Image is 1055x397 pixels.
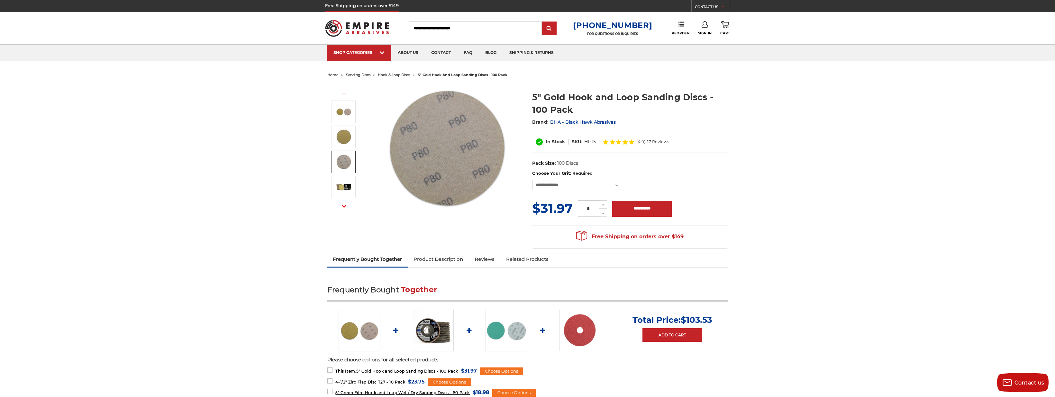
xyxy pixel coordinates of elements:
[336,87,352,101] button: Previous
[636,140,645,144] span: (4.9)
[572,138,583,145] dt: SKU:
[382,84,511,213] img: gold hook & loop sanding disc stack
[378,73,410,77] a: hook & loop discs
[461,366,477,375] span: $31.97
[573,32,652,36] p: FOR QUESTIONS OR INQUIRIES
[327,252,408,266] a: Frequently Bought Together
[532,119,549,125] span: Brand:
[503,45,560,61] a: shipping & returns
[327,73,339,77] a: home
[550,119,616,125] a: BHA - Black Hawk Abrasives
[672,21,689,35] a: Reorder
[576,230,684,243] span: Free Shipping on orders over $149
[532,200,573,216] span: $31.97
[428,378,471,386] div: Choose Options
[346,73,370,77] a: sanding discs
[720,31,730,35] span: Cart
[479,45,503,61] a: blog
[672,31,689,35] span: Reorder
[720,21,730,35] a: Cart
[997,373,1049,392] button: Contact us
[469,252,500,266] a: Reviews
[647,140,669,144] span: 17 Reviews
[492,389,536,397] div: Choose Options
[500,252,554,266] a: Related Products
[532,160,556,167] dt: Pack Size:
[401,285,437,294] span: Together
[698,31,712,35] span: Sign In
[336,154,352,170] img: velcro backed 5" sanding disc
[391,45,425,61] a: about us
[425,45,457,61] a: contact
[418,73,507,77] span: 5" gold hook and loop sanding discs - 100 pack
[339,310,380,351] img: gold hook & loop sanding disc stack
[1014,380,1044,386] span: Contact us
[333,50,385,55] div: SHOP CATEGORIES
[546,139,565,145] span: In Stock
[408,377,425,386] span: $23.75
[532,170,728,177] label: Choose Your Grit:
[327,356,728,364] p: Please choose options for all selected products
[681,315,712,325] span: $103.53
[584,138,596,145] dd: HL05
[557,160,578,167] dd: 100 Discs
[532,91,728,116] h1: 5" Gold Hook and Loop Sanding Discs - 100 Pack
[335,369,356,374] strong: This Item:
[336,199,352,213] button: Next
[632,315,712,325] p: Total Price:
[335,380,405,384] span: 4-1/2" Zirc Flap Disc T27 - 10 Pack
[572,171,593,176] small: Required
[695,3,730,12] a: CONTACT US
[325,16,389,41] img: Empire Abrasives
[335,369,458,374] span: 5" Gold Hook and Loop Sanding Discs - 100 Pack
[457,45,479,61] a: faq
[473,388,489,397] span: $18.98
[335,390,470,395] span: 5" Green Film Hook and Loop Wet / Dry Sanding Discs - 50 Pack
[408,252,469,266] a: Product Description
[642,328,702,342] a: Add to Cart
[543,22,556,35] input: Submit
[573,21,652,30] a: [PHONE_NUMBER]
[327,285,399,294] span: Frequently Bought
[336,104,352,120] img: gold hook & loop sanding disc stack
[336,179,352,195] img: BHA 5 inch gold hook and loop sanding disc pack
[480,367,523,375] div: Choose Options
[336,129,352,145] img: 5" inch hook & loop disc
